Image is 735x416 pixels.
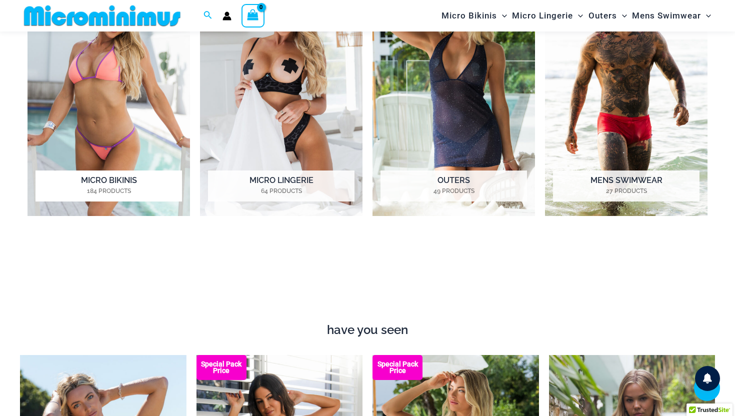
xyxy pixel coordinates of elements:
mark: 27 Products [553,186,699,195]
span: Outers [588,3,617,28]
b: Special Pack Price [196,361,246,374]
span: Menu Toggle [701,3,711,28]
h2: Micro Lingerie [208,170,354,201]
a: Mens SwimwearMenu ToggleMenu Toggle [629,3,713,28]
span: Menu Toggle [573,3,583,28]
span: Mens Swimwear [632,3,701,28]
iframe: TrustedSite Certified [27,242,707,317]
a: OutersMenu ToggleMenu Toggle [586,3,629,28]
mark: 184 Products [35,186,182,195]
span: Menu Toggle [497,3,507,28]
a: Search icon link [203,9,212,22]
span: Micro Bikinis [441,3,497,28]
mark: 64 Products [208,186,354,195]
nav: Site Navigation [437,1,715,30]
h2: Outers [380,170,527,201]
span: Menu Toggle [617,3,627,28]
a: Account icon link [222,11,231,20]
h4: have you seen [20,323,715,337]
b: Special Pack Price [372,361,422,374]
img: MM SHOP LOGO FLAT [20,4,184,27]
span: Micro Lingerie [512,3,573,28]
a: View Shopping Cart, empty [241,4,264,27]
mark: 49 Products [380,186,527,195]
a: Micro BikinisMenu ToggleMenu Toggle [439,3,509,28]
h2: Micro Bikinis [35,170,182,201]
a: Micro LingerieMenu ToggleMenu Toggle [509,3,585,28]
h2: Mens Swimwear [553,170,699,201]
